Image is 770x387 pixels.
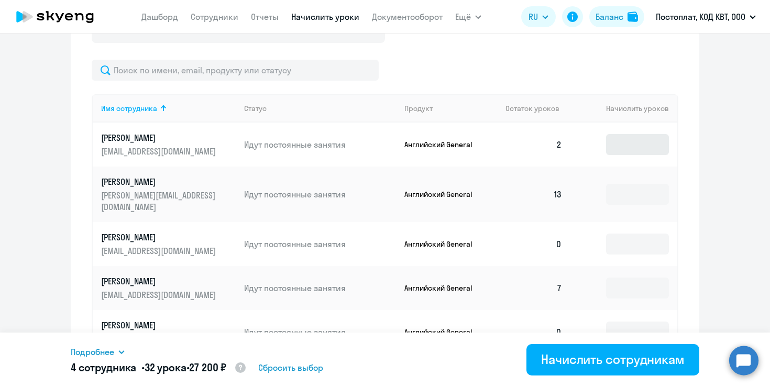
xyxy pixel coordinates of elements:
[244,326,396,338] p: Идут постоянные занятия
[101,146,218,157] p: [EMAIL_ADDRESS][DOMAIN_NAME]
[497,310,570,354] td: 0
[191,12,238,22] a: Сотрудники
[244,139,396,150] p: Идут постоянные занятия
[101,231,218,243] p: [PERSON_NAME]
[244,282,396,294] p: Идут постоянные занятия
[244,189,396,200] p: Идут постоянные занятия
[404,190,483,199] p: Английский General
[71,360,247,376] h5: 4 сотрудника • •
[101,104,236,113] div: Имя сотрудника
[71,346,114,358] span: Подробнее
[404,283,483,293] p: Английский General
[497,222,570,266] td: 0
[101,245,218,257] p: [EMAIL_ADDRESS][DOMAIN_NAME]
[189,361,226,374] span: 27 200 ₽
[101,319,236,345] a: [PERSON_NAME][EMAIL_ADDRESS][DOMAIN_NAME]
[526,344,699,375] button: Начислить сотрудникам
[101,176,236,213] a: [PERSON_NAME][PERSON_NAME][EMAIL_ADDRESS][DOMAIN_NAME]
[497,167,570,222] td: 13
[101,132,218,143] p: [PERSON_NAME]
[404,327,483,337] p: Английский General
[404,104,433,113] div: Продукт
[570,94,677,123] th: Начислить уроков
[101,132,236,157] a: [PERSON_NAME][EMAIL_ADDRESS][DOMAIN_NAME]
[101,176,218,187] p: [PERSON_NAME]
[251,12,279,22] a: Отчеты
[505,104,570,113] div: Остаток уроков
[651,4,761,29] button: Постоплат, КОД КВТ, ООО
[101,275,218,287] p: [PERSON_NAME]
[589,6,644,27] button: Балансbalance
[628,12,638,22] img: balance
[101,319,218,331] p: [PERSON_NAME]
[521,6,556,27] button: RU
[404,140,483,149] p: Английский General
[404,104,498,113] div: Продукт
[497,266,570,310] td: 7
[145,361,186,374] span: 32 урока
[541,351,685,368] div: Начислить сотрудникам
[656,10,745,23] p: Постоплат, КОД КВТ, ООО
[244,238,396,250] p: Идут постоянные занятия
[505,104,559,113] span: Остаток уроков
[455,6,481,27] button: Ещё
[529,10,538,23] span: RU
[101,231,236,257] a: [PERSON_NAME][EMAIL_ADDRESS][DOMAIN_NAME]
[141,12,178,22] a: Дашборд
[101,104,157,113] div: Имя сотрудника
[101,190,218,213] p: [PERSON_NAME][EMAIL_ADDRESS][DOMAIN_NAME]
[258,361,323,374] span: Сбросить выбор
[455,10,471,23] span: Ещё
[404,239,483,249] p: Английский General
[497,123,570,167] td: 2
[244,104,267,113] div: Статус
[244,104,396,113] div: Статус
[596,10,623,23] div: Баланс
[101,289,218,301] p: [EMAIL_ADDRESS][DOMAIN_NAME]
[92,60,379,81] input: Поиск по имени, email, продукту или статусу
[101,275,236,301] a: [PERSON_NAME][EMAIL_ADDRESS][DOMAIN_NAME]
[291,12,359,22] a: Начислить уроки
[372,12,443,22] a: Документооборот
